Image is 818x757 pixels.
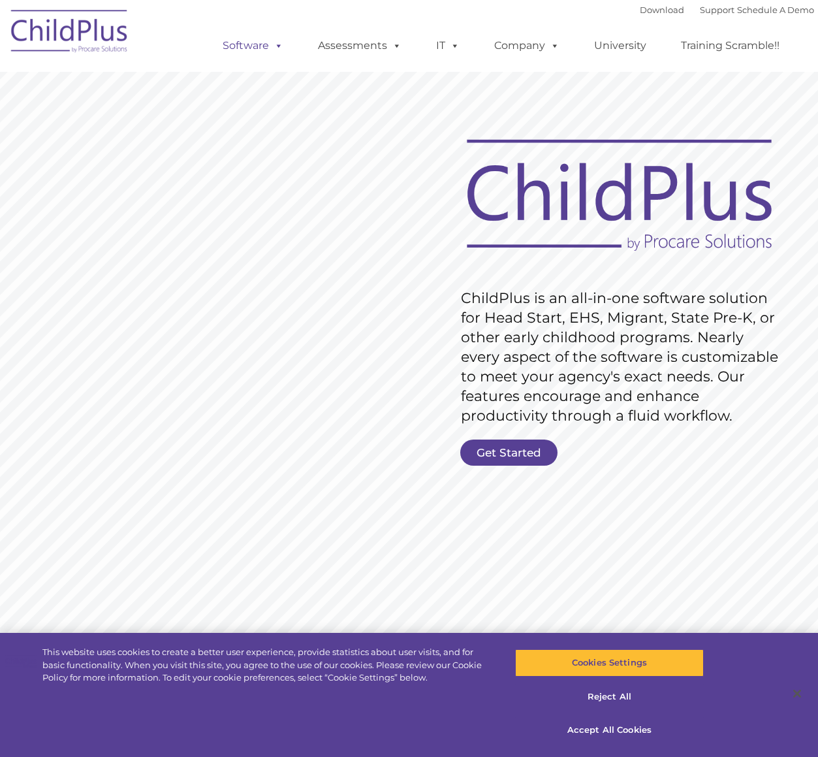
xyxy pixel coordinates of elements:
[737,5,814,15] a: Schedule A Demo
[460,440,558,466] a: Get Started
[515,717,703,744] button: Accept All Cookies
[481,33,573,59] a: Company
[423,33,473,59] a: IT
[210,33,296,59] a: Software
[461,289,785,426] rs-layer: ChildPlus is an all-in-one software solution for Head Start, EHS, Migrant, State Pre-K, or other ...
[700,5,734,15] a: Support
[515,683,703,711] button: Reject All
[515,649,703,677] button: Cookies Settings
[5,1,135,66] img: ChildPlus by Procare Solutions
[305,33,415,59] a: Assessments
[42,646,491,685] div: This website uses cookies to create a better user experience, provide statistics about user visit...
[581,33,659,59] a: University
[640,5,814,15] font: |
[640,5,684,15] a: Download
[668,33,793,59] a: Training Scramble!!
[783,679,811,708] button: Close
